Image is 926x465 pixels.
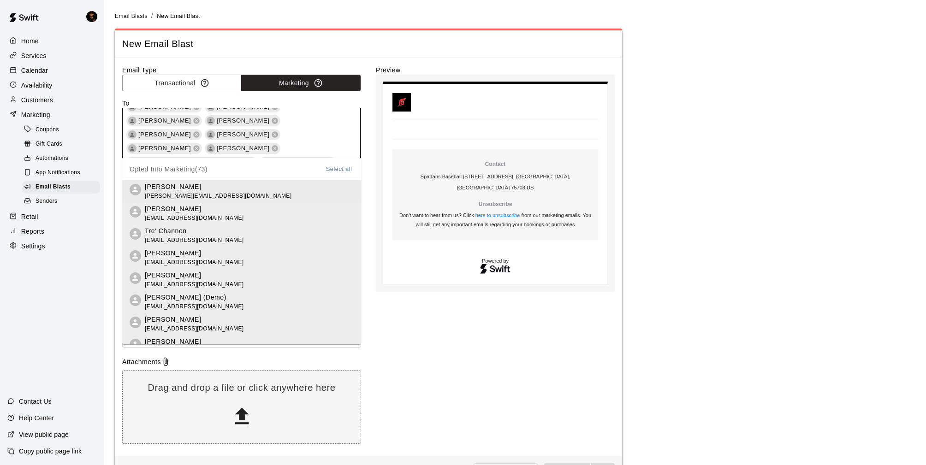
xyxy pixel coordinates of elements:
span: Senders [36,197,58,206]
p: [PERSON_NAME] [145,271,244,280]
a: Automations [22,152,104,166]
span: App Notifications [36,168,80,177]
p: Calendar [21,66,48,75]
li: / [151,11,153,21]
span: Automations [36,154,68,163]
div: Cason Gragg [128,130,137,139]
p: Unsubscribe [396,200,594,208]
p: Marketing [21,110,50,119]
div: Micah Lacy [207,117,215,125]
span: [EMAIL_ADDRESS][DOMAIN_NAME] [145,258,244,267]
span: [EMAIL_ADDRESS][DOMAIN_NAME] [145,324,244,334]
p: Help Center [19,413,54,423]
p: Don't want to hear from us? Click from our marketing emails. You will still get any important ema... [396,211,594,229]
p: Services [21,51,47,60]
span: Email Blasts [36,182,71,192]
div: [PERSON_NAME] [205,115,280,126]
div: App Notifications [22,166,100,179]
img: Swift logo [480,263,511,275]
div: Graham Moore [128,144,137,153]
div: Chris McFarland [84,7,104,26]
a: Availability [7,78,96,92]
a: Marketing [7,108,96,122]
p: [PERSON_NAME] [145,182,291,192]
span: [PERSON_NAME] [213,144,273,153]
a: here to unsubscribe [475,212,520,218]
label: Email Type [122,65,361,75]
span: [PERSON_NAME] [135,144,195,153]
p: Home [21,36,39,46]
div: Gift Cards [22,138,100,151]
a: Calendar [7,64,96,77]
div: Attachments [122,357,361,366]
a: App Notifications [22,166,104,180]
p: Powered by [392,259,598,264]
p: Availability [21,81,53,90]
span: Gift Cards [36,140,62,149]
a: Services [7,49,96,63]
span: [EMAIL_ADDRESS][DOMAIN_NAME] [145,302,244,312]
div: Aidan pitts [207,144,215,153]
a: Email Blasts [22,180,104,194]
p: Settings [21,241,45,251]
div: Reese Moore [207,130,215,139]
button: Transactional [122,75,242,92]
a: Retail [7,210,96,224]
p: [PERSON_NAME] (Demo) [145,293,244,302]
p: Contact Us [19,397,52,406]
span: [PERSON_NAME] [213,116,273,125]
p: Contact [396,160,594,168]
a: Settings [7,239,96,253]
div: Email Blasts [22,181,100,194]
div: [PERSON_NAME] [126,143,202,154]
span: [PERSON_NAME][EMAIL_ADDRESS][DOMAIN_NAME] [145,192,291,201]
div: [PERSON_NAME] [260,157,335,168]
p: [PERSON_NAME] [145,248,244,258]
a: Reports [7,224,96,238]
a: Home [7,34,96,48]
a: Coupons [22,123,104,137]
span: [PERSON_NAME] [135,130,195,139]
span: New Email Blast [157,13,200,19]
p: Customers [21,95,53,105]
span: Coupons [36,125,59,135]
a: Senders [22,194,104,209]
div: Automations [22,152,100,165]
label: Preview [376,65,615,75]
div: Opted Into Marketing ( 73 ) [130,158,208,180]
p: View public page [19,430,69,439]
p: Spartans Baseball . [STREET_ADDRESS]. [GEOGRAPHIC_DATA], [GEOGRAPHIC_DATA] 75703 US [396,171,594,193]
div: Deegan Vilo [128,117,137,125]
span: New Email Blast [122,38,615,50]
span: [EMAIL_ADDRESS][DOMAIN_NAME] [145,280,244,289]
p: Copy public page link [19,447,82,456]
button: Marketing [241,75,361,92]
span: [EMAIL_ADDRESS][DOMAIN_NAME] [145,236,244,245]
span: [PERSON_NAME] [213,130,273,139]
p: Tre' Channon [145,226,244,236]
span: Email Blasts [115,13,148,19]
a: Gift Cards [22,137,104,151]
div: Coupons [22,124,100,136]
label: To [122,99,130,108]
div: [PERSON_NAME] [205,129,280,140]
p: Reports [21,227,44,236]
p: Retail [21,212,38,221]
nav: breadcrumb [115,11,915,21]
p: [PERSON_NAME] [145,315,244,324]
div: [PERSON_NAME] [205,143,280,154]
div: [PERSON_NAME] [126,115,202,126]
img: Chris McFarland [86,11,97,22]
p: Drag and drop a file or click anywhere here [123,382,361,394]
p: [PERSON_NAME] [145,337,244,347]
a: Customers [7,93,96,107]
p: [PERSON_NAME] [145,204,244,214]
